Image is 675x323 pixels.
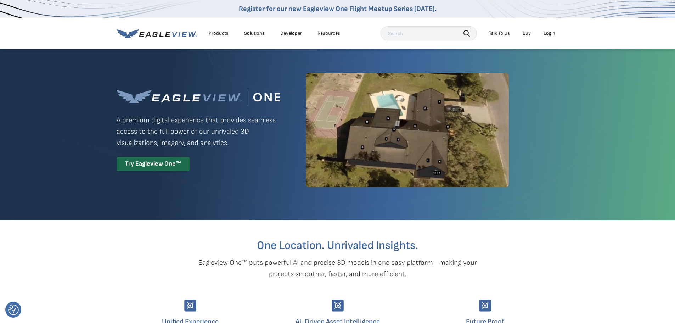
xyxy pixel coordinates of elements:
[381,26,477,40] input: Search
[523,30,531,37] a: Buy
[209,30,229,37] div: Products
[184,300,196,312] img: Group-9744.svg
[544,30,555,37] div: Login
[117,157,190,171] div: Try Eagleview One™
[244,30,265,37] div: Solutions
[122,240,553,251] h2: One Location. Unrivaled Insights.
[8,305,19,315] button: Consent Preferences
[489,30,510,37] div: Talk To Us
[479,300,491,312] img: Group-9744.svg
[117,115,280,149] p: A premium digital experience that provides seamless access to the full power of our unrivaled 3D ...
[8,305,19,315] img: Revisit consent button
[332,300,344,312] img: Group-9744.svg
[186,257,489,280] p: Eagleview One™ puts powerful AI and precise 3D models in one easy platform—making your projects s...
[317,30,340,37] div: Resources
[117,89,280,106] img: Eagleview One™
[239,5,437,13] a: Register for our new Eagleview One Flight Meetup Series [DATE].
[280,30,302,37] a: Developer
